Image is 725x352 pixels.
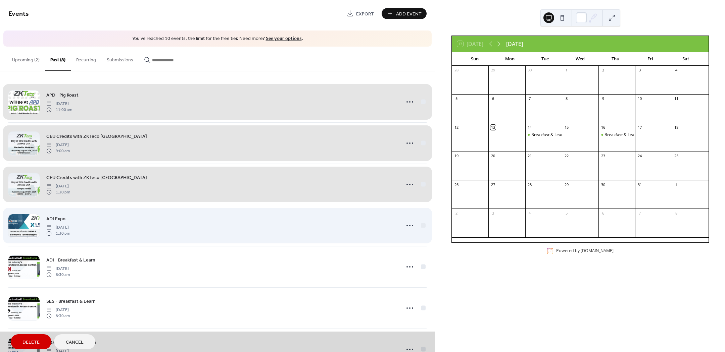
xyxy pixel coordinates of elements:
div: 2 [600,68,606,73]
div: Powered by [556,248,614,254]
button: Delete [11,334,51,349]
div: 10 [637,96,642,101]
div: 11 [674,96,679,101]
span: You've reached 10 events, the limit for the free tier. Need more? . [10,36,425,42]
div: 3 [490,211,495,216]
div: 3 [637,68,642,73]
div: 17 [637,125,642,130]
div: 8 [564,96,569,101]
div: 23 [600,154,606,159]
div: 26 [454,182,459,187]
div: [DATE] [506,40,523,48]
div: 8 [674,211,679,216]
div: 6 [600,211,606,216]
button: Upcoming (2) [7,47,45,70]
div: Sun [457,52,492,66]
div: 7 [637,211,642,216]
div: 30 [600,182,606,187]
div: 29 [564,182,569,187]
div: 22 [564,154,569,159]
div: 14 [527,125,532,130]
span: Delete [22,339,40,346]
div: 27 [490,182,495,187]
div: 29 [490,68,495,73]
div: 1 [674,182,679,187]
div: Breakfast & Learn at ADI Lindbergh, PA [525,132,562,138]
div: 13 [490,125,495,130]
div: Thu [598,52,633,66]
div: 31 [637,182,642,187]
div: 12 [454,125,459,130]
a: See your options [266,34,302,43]
div: 18 [674,125,679,130]
div: 28 [454,68,459,73]
div: 4 [527,211,532,216]
div: 15 [564,125,569,130]
button: Recurring [71,47,101,70]
div: 21 [527,154,532,159]
div: Breakfast & Learn at [PERSON_NAME][GEOGRAPHIC_DATA], [GEOGRAPHIC_DATA] [531,132,686,138]
div: 16 [600,125,606,130]
div: 4 [674,68,679,73]
div: Sat [668,52,703,66]
a: [DOMAIN_NAME] [581,248,614,254]
span: Cancel [66,339,84,346]
div: 7 [527,96,532,101]
div: 30 [527,68,532,73]
div: Breakfast & Learn - Wesco, Lindbergh, PA [598,132,635,138]
span: Export [356,10,374,17]
div: 25 [674,154,679,159]
div: 2 [454,211,459,216]
div: 6 [490,96,495,101]
button: Submissions [101,47,139,70]
div: Tue [527,52,563,66]
div: 28 [527,182,532,187]
button: Past (8) [45,47,71,71]
div: 5 [454,96,459,101]
button: Cancel [54,334,95,349]
div: Wed [563,52,598,66]
div: 1 [564,68,569,73]
div: Mon [492,52,528,66]
div: 20 [490,154,495,159]
div: 24 [637,154,642,159]
div: 5 [564,211,569,216]
div: 9 [600,96,606,101]
div: 19 [454,154,459,159]
div: Fri [633,52,668,66]
span: Events [8,7,29,20]
a: Export [342,8,379,19]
